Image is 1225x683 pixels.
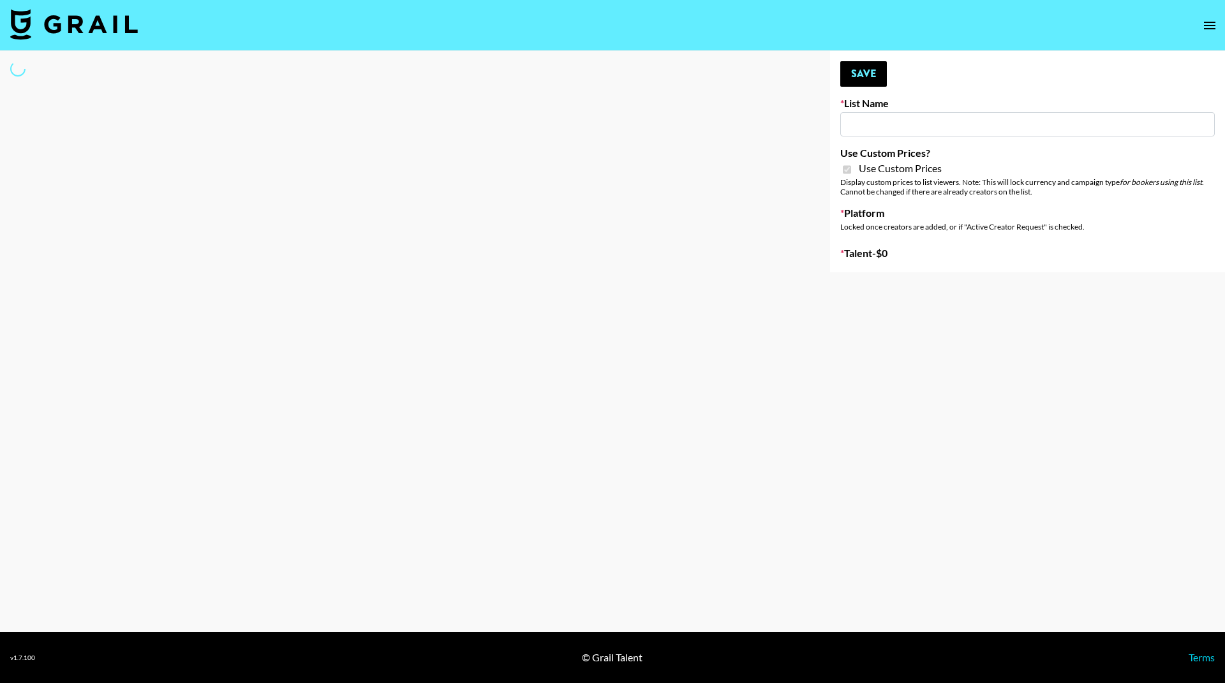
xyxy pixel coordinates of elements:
div: Locked once creators are added, or if "Active Creator Request" is checked. [840,222,1215,231]
button: Save [840,61,887,87]
label: Talent - $ 0 [840,247,1215,260]
div: © Grail Talent [582,651,642,664]
div: v 1.7.100 [10,654,35,662]
label: List Name [840,97,1215,110]
div: Display custom prices to list viewers. Note: This will lock currency and campaign type . Cannot b... [840,177,1215,196]
button: open drawer [1197,13,1222,38]
a: Terms [1189,651,1215,663]
label: Use Custom Prices? [840,147,1215,159]
img: Grail Talent [10,9,138,40]
em: for bookers using this list [1120,177,1202,187]
label: Platform [840,207,1215,219]
span: Use Custom Prices [859,162,942,175]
